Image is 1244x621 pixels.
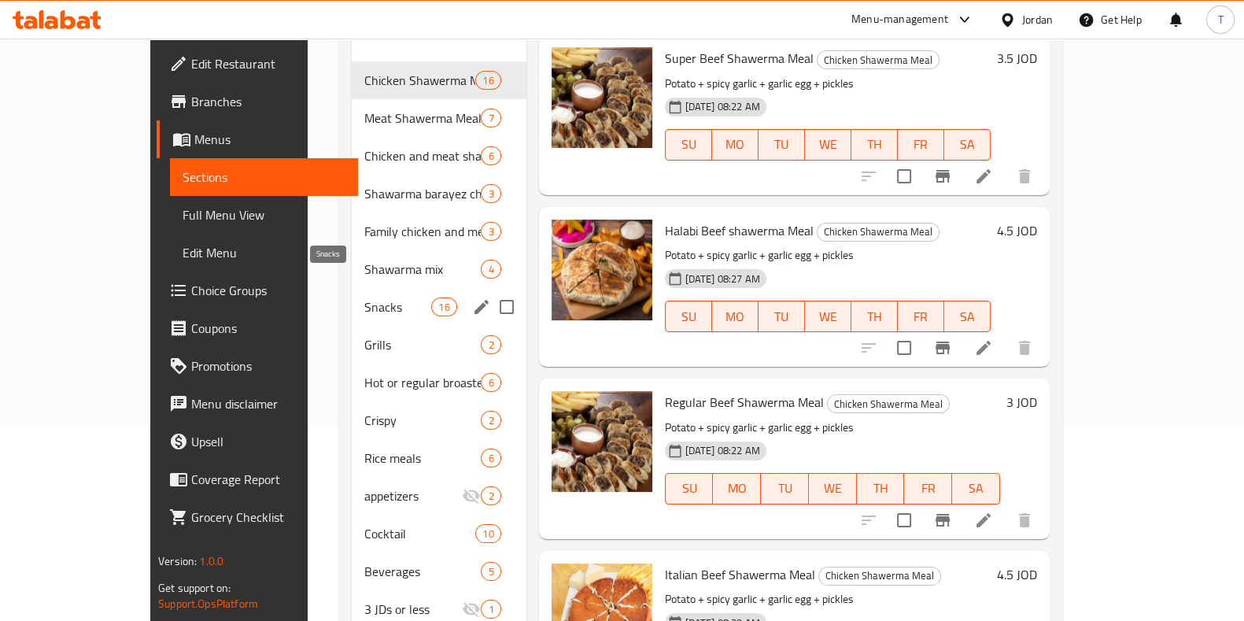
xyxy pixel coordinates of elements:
[191,470,345,489] span: Coverage Report
[904,133,938,156] span: FR
[364,109,482,128] span: Meat Shawerma Meal
[364,411,482,430] span: Crispy
[952,473,1000,505] button: SA
[552,391,652,492] img: Regular Beef Shawerma Meal
[432,300,456,315] span: 16
[352,515,526,553] div: Cocktail10
[352,439,526,477] div: Rice meals6
[482,338,500,353] span: 2
[818,51,939,69] span: Chicken Shawerma Meal
[481,109,500,128] div: items
[481,449,500,468] div: items
[157,385,358,423] a: Menu disclaimer
[462,486,481,505] svg: Inactive section
[805,129,851,161] button: WE
[364,146,482,165] span: Chicken and meat shawerma sandwich
[815,477,851,500] span: WE
[364,335,482,354] span: Grills
[924,157,962,195] button: Branch-specific-item
[352,99,526,137] div: Meat Shawerma Meal7
[157,120,358,158] a: Menus
[157,460,358,498] a: Coverage Report
[767,477,803,500] span: TU
[170,234,358,272] a: Edit Menu
[199,551,223,571] span: 1.0.0
[481,260,500,279] div: items
[997,220,1037,242] h6: 4.5 JOD
[759,129,805,161] button: TU
[170,196,358,234] a: Full Menu View
[352,213,526,250] div: Family chicken and meat3
[552,220,652,320] img: Halabi Beef shawerma Meal
[712,301,759,332] button: MO
[481,486,500,505] div: items
[898,129,944,161] button: FR
[157,83,358,120] a: Branches
[364,184,482,203] div: Shawarma barayez chicken and meat
[470,295,493,319] button: edit
[481,146,500,165] div: items
[482,224,500,239] span: 3
[665,46,814,70] span: Super Beef Shawerma Meal
[718,305,752,328] span: MO
[481,222,500,241] div: items
[158,551,197,571] span: Version:
[944,129,991,161] button: SA
[352,288,526,326] div: Snacks16edit
[476,73,500,88] span: 16
[158,593,258,614] a: Support.OpsPlatform
[158,578,231,598] span: Get support on:
[910,477,946,500] span: FR
[183,168,345,187] span: Sections
[364,524,475,543] span: Cocktail
[679,272,766,286] span: [DATE] 08:27 AM
[974,167,993,186] a: Edit menu item
[851,10,948,29] div: Menu-management
[482,602,500,617] span: 1
[364,449,482,468] div: Rice meals
[857,473,905,505] button: TH
[858,133,891,156] span: TH
[951,305,984,328] span: SA
[904,473,952,505] button: FR
[719,477,755,500] span: MO
[924,329,962,367] button: Branch-specific-item
[157,347,358,385] a: Promotions
[183,205,345,224] span: Full Menu View
[352,364,526,401] div: Hot or regular broasted6
[194,130,345,149] span: Menus
[476,527,500,542] span: 10
[888,160,921,193] span: Select to update
[482,451,500,466] span: 6
[157,45,358,83] a: Edit Restaurant
[888,504,921,537] span: Select to update
[665,219,814,242] span: Halabi Beef shawerma Meal
[713,473,761,505] button: MO
[431,298,456,316] div: items
[1006,391,1037,413] h6: 3 JOD
[482,413,500,428] span: 2
[481,373,500,392] div: items
[672,305,706,328] span: SU
[482,375,500,390] span: 6
[679,99,766,114] span: [DATE] 08:22 AM
[665,301,712,332] button: SU
[481,562,500,581] div: items
[191,357,345,375] span: Promotions
[352,175,526,213] div: Shawarma barayez chicken and meat3
[364,600,463,619] div: 3 JDs or less
[851,301,898,332] button: TH
[191,92,345,111] span: Branches
[765,305,799,328] span: TU
[482,489,500,504] span: 2
[712,129,759,161] button: MO
[665,473,714,505] button: SU
[191,508,345,527] span: Grocery Checklist
[805,301,851,332] button: WE
[898,301,944,332] button: FR
[1006,501,1043,539] button: delete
